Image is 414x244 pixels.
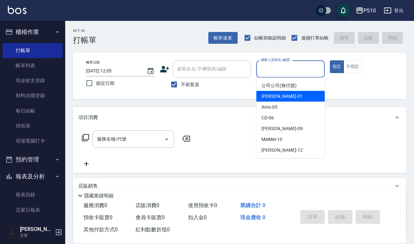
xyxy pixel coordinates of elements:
[381,5,406,17] button: 登出
[337,4,350,17] button: save
[78,114,98,121] p: 項目消費
[208,32,238,44] button: 帳單速查
[73,107,406,128] div: 項目消費
[86,66,140,76] input: YYYY/MM/DD hh:mm
[3,168,63,185] button: 報表及分析
[301,35,329,41] span: 連續打單結帳
[143,63,158,79] button: Choose date, selected date is 2025-09-06
[261,104,277,111] span: Amo -05
[240,202,265,208] span: 業績合計 0
[136,226,170,233] span: 紅利點數折抵 0
[261,125,303,132] span: [PERSON_NAME] -09
[3,103,63,118] a: 每日結帳
[3,187,63,202] a: 報表目錄
[73,36,96,45] h3: 打帳單
[261,136,282,143] span: MeiMei -10
[3,23,63,40] button: 櫃檯作業
[136,202,159,208] span: 店販消費 0
[3,118,63,133] a: 排班表
[86,60,100,65] label: 帳單日期
[188,214,207,221] span: 扣入金 0
[330,60,344,73] button: 指定
[3,203,63,218] a: 店家日報表
[73,178,406,194] div: 店販銷售
[254,35,286,41] span: 結帳前確認明細
[3,58,63,73] a: 帳單列表
[261,82,297,89] span: 公司公司 (無代號)
[20,226,53,233] h5: [PERSON_NAME]
[73,29,96,33] h2: Key In
[353,4,378,17] button: PS10
[3,151,63,168] button: 預約管理
[3,43,63,58] a: 打帳單
[83,202,107,208] span: 服務消費 0
[261,57,289,62] label: 服務人員姓名/編號
[261,147,303,154] span: [PERSON_NAME] -12
[136,214,165,221] span: 會員卡販賣 0
[83,214,112,221] span: 預收卡販賣 0
[363,7,376,15] div: PS10
[3,73,63,88] a: 現金收支登錄
[83,226,118,233] span: 其他付款方式 0
[3,88,63,103] a: 材料自購登錄
[181,81,199,88] span: 不留客資
[96,80,114,87] span: 鎖定日期
[261,114,274,121] span: CD -06
[240,214,265,221] span: 現金應收 0
[84,192,113,199] p: 隱藏業績明細
[5,226,18,239] img: Person
[3,133,63,148] a: 現場電腦打卡
[161,134,172,145] button: Open
[261,93,303,100] span: [PERSON_NAME] -01
[8,6,26,14] img: Logo
[188,202,217,208] span: 使用預收卡 0
[20,233,53,238] p: 主管
[3,218,63,233] a: 互助日報表
[344,60,362,73] button: 不指定
[78,183,98,190] p: 店販銷售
